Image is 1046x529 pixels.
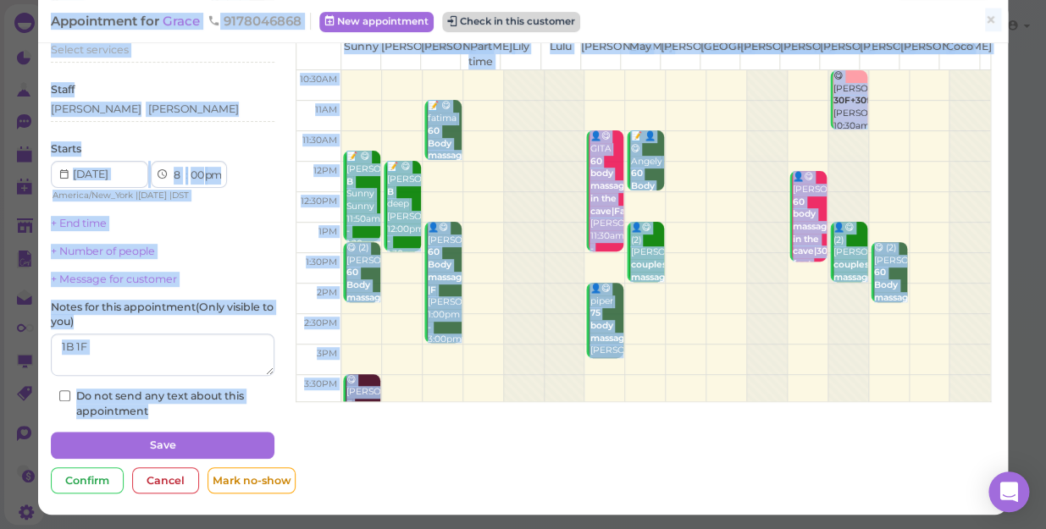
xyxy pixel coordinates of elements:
[386,161,421,261] div: 📝 😋 [PERSON_NAME] deep [PERSON_NAME] 12:00pm - 1:30pm
[833,222,867,346] div: 👤😋 (2) [PERSON_NAME] May|[PERSON_NAME] 1:00pm - 2:00pm
[59,390,70,401] input: Do not send any text about this appointment
[630,259,670,283] b: couples massage
[346,151,380,251] div: 📝 😋 [PERSON_NAME] Sunny Sunny 11:50am - 1:20pm
[660,39,700,69] th: [PERSON_NAME]
[304,378,337,389] span: 3:30pm
[620,39,660,69] th: May
[51,217,107,229] a: + End time
[302,135,337,146] span: 11:30am
[985,8,996,32] span: ×
[860,39,899,69] th: [PERSON_NAME]
[301,196,337,207] span: 12:30pm
[53,190,133,201] span: America/New_York
[300,74,337,85] span: 10:30am
[873,242,908,354] div: 😋 (2) [PERSON_NAME] [PERSON_NAME]|Sunny 1:20pm - 2:20pm
[820,39,860,69] th: [PERSON_NAME]
[317,287,337,298] span: 2pm
[387,186,394,197] b: B
[313,165,337,176] span: 12pm
[51,102,141,117] div: [PERSON_NAME]
[975,1,1006,41] a: ×
[589,130,623,267] div: 👤😋 GITA [PERSON_NAME] 11:30am - 1:30pm
[51,141,81,157] label: Starts
[793,196,833,282] b: 60 body massage in the cave|30 foot massage
[319,12,434,32] a: New appointment
[540,39,580,69] th: Lulu
[138,190,167,201] span: [DATE]
[132,467,199,494] div: Cancel
[428,125,468,161] b: 60 Body massage
[427,100,462,224] div: 📝 😋 fatima CBD$90 [PERSON_NAME] 11:00am - 12:00pm
[589,307,629,343] b: 75 body massage
[629,222,664,346] div: 👤😋 (2) [PERSON_NAME] May|[PERSON_NAME] 1:00pm - 2:00pm
[874,267,914,302] b: 60 Body massage
[629,130,664,267] div: 📝 👤😋 Angely deep May 11:30am - 12:30pm
[346,399,352,410] b: F
[779,39,819,69] th: [PERSON_NAME]
[346,374,380,461] div: 😋 [PERSON_NAME] Sunny 3:30pm - 4:45pm
[346,267,386,302] b: 60 Body massage
[833,70,867,157] div: 😋 [PERSON_NAME] [PERSON_NAME] 10:30am - 11:30am
[318,226,337,237] span: 1pm
[341,39,381,69] th: Sunny
[939,39,979,69] th: Coco
[700,39,739,69] th: [GEOGRAPHIC_DATA]
[442,12,580,32] button: Check in this customer
[51,245,155,257] a: + Number of people
[306,256,337,267] span: 1:30pm
[833,259,873,283] b: couples massage
[899,39,939,69] th: [PERSON_NAME]
[346,176,353,187] b: B
[163,13,203,29] a: Grace
[589,156,629,217] b: 60 body massage in the cave|Fac
[51,300,274,330] label: Notes for this appointment ( Only visible to you )
[421,39,461,69] th: [PERSON_NAME]
[792,171,827,333] div: 👤😋 [PERSON_NAME] [PERSON_NAME] 12:10pm - 1:40pm
[51,82,75,97] label: Staff
[51,43,129,56] span: Select services
[346,242,380,354] div: 😋 (2) [PERSON_NAME] [PERSON_NAME]|Sunny 1:20pm - 2:20pm
[304,317,337,328] span: 2:30pm
[589,283,623,394] div: 👤😋 piper [PERSON_NAME] 2:00pm - 3:15pm
[208,13,302,29] span: 9178046868
[501,39,540,69] th: Lily
[317,348,337,359] span: 3pm
[428,246,468,295] b: 60 Body massage |F
[172,190,189,201] span: DST
[51,13,311,30] div: Appointment for
[580,39,620,69] th: [PERSON_NAME]
[461,39,501,69] th: Part time
[630,168,670,203] b: 60 Body massage
[148,102,239,117] div: [PERSON_NAME]
[51,188,240,203] div: | |
[51,273,177,285] a: + Message for customer
[833,95,890,106] b: 30F+30facial
[208,467,296,494] div: Mark no-show
[51,432,274,459] button: Save
[381,39,421,69] th: [PERSON_NAME]
[315,104,337,115] span: 11am
[51,467,124,494] div: Confirm
[739,39,779,69] th: [PERSON_NAME]
[427,222,462,346] div: 👤😋 [PERSON_NAME] [PERSON_NAME] 1:00pm - 3:00pm
[988,471,1029,512] div: Open Intercom Messenger
[59,388,266,419] label: Do not send any text about this appointment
